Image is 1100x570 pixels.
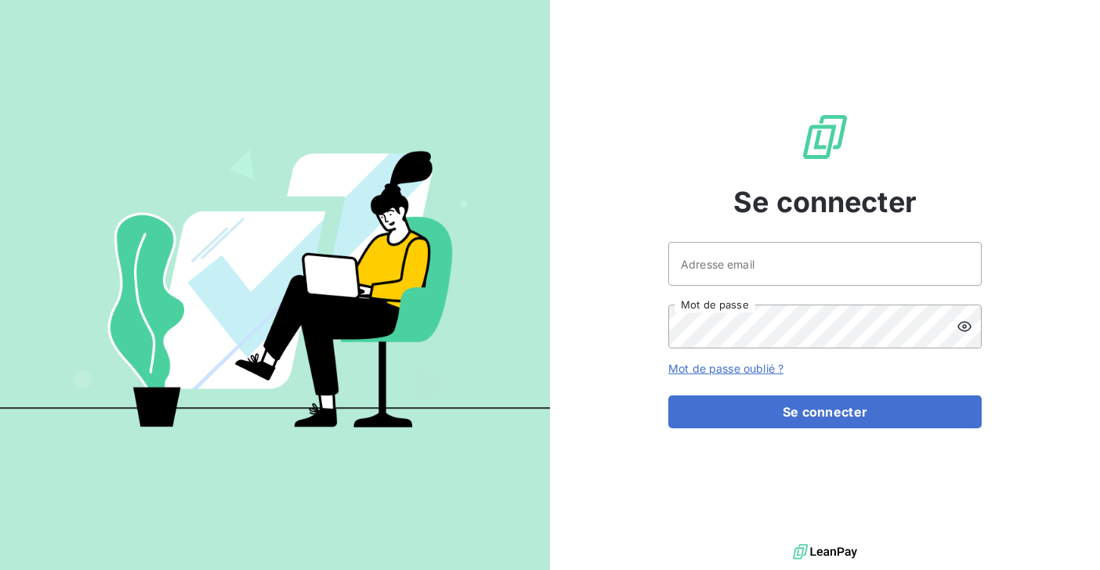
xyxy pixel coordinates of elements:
input: placeholder [668,242,982,286]
a: Mot de passe oublié ? [668,362,783,375]
img: Logo LeanPay [800,112,850,162]
img: logo [793,540,857,564]
span: Se connecter [733,181,917,223]
button: Se connecter [668,395,982,428]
